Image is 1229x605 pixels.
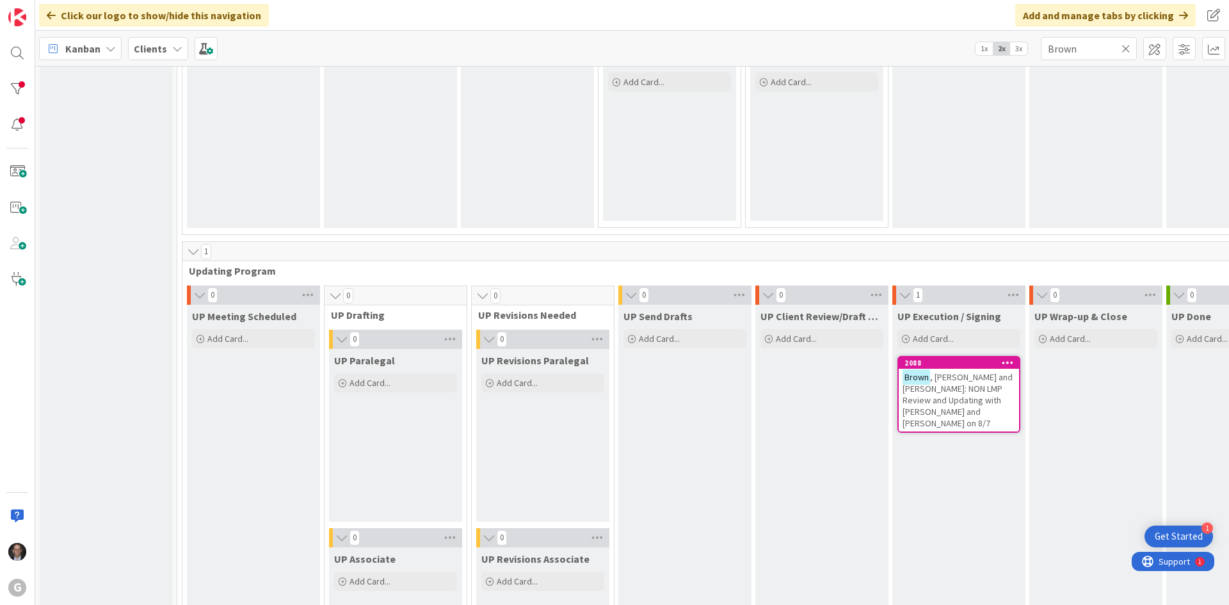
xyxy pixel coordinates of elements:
[776,333,817,344] span: Add Card...
[1050,287,1060,303] span: 0
[993,42,1010,55] span: 2x
[8,8,26,26] img: Visit kanbanzone.com
[903,369,930,384] mark: Brown
[497,377,538,389] span: Add Card...
[65,41,100,56] span: Kanban
[1201,522,1213,534] div: 1
[349,530,360,545] span: 0
[39,4,269,27] div: Click our logo to show/hide this navigation
[207,287,218,303] span: 0
[331,309,451,321] span: UP Drafting
[349,377,390,389] span: Add Card...
[1050,333,1091,344] span: Add Card...
[897,356,1020,433] a: 2088Brown, [PERSON_NAME] and [PERSON_NAME]: NON LMP Review and Updating with [PERSON_NAME] and [P...
[349,576,390,587] span: Add Card...
[899,357,1019,369] div: 2088
[490,288,501,303] span: 0
[497,576,538,587] span: Add Card...
[760,310,883,323] span: UP Client Review/Draft Review Meeting
[771,76,812,88] span: Add Card...
[497,332,507,347] span: 0
[639,287,649,303] span: 0
[334,553,396,565] span: UP Associate
[67,5,70,15] div: 1
[349,332,360,347] span: 0
[904,359,1019,367] div: 2088
[1187,333,1228,344] span: Add Card...
[623,76,664,88] span: Add Card...
[343,288,353,303] span: 0
[481,553,590,565] span: UP Revisions Associate
[897,310,1001,323] span: UP Execution / Signing
[207,333,248,344] span: Add Card...
[134,42,167,55] b: Clients
[1145,526,1213,547] div: Open Get Started checklist, remaining modules: 1
[776,287,786,303] span: 0
[1010,42,1027,55] span: 3x
[1015,4,1196,27] div: Add and manage tabs by clicking
[1034,310,1127,323] span: UP Wrap-up & Close
[913,333,954,344] span: Add Card...
[1187,287,1197,303] span: 0
[899,357,1019,432] div: 2088Brown, [PERSON_NAME] and [PERSON_NAME]: NON LMP Review and Updating with [PERSON_NAME] and [P...
[913,287,923,303] span: 1
[976,42,993,55] span: 1x
[1155,530,1203,543] div: Get Started
[903,371,1013,429] span: , [PERSON_NAME] and [PERSON_NAME]: NON LMP Review and Updating with [PERSON_NAME] and [PERSON_NAM...
[1041,37,1137,60] input: Quick Filter...
[639,333,680,344] span: Add Card...
[8,579,26,597] div: G
[497,530,507,545] span: 0
[623,310,693,323] span: UP Send Drafts
[192,310,296,323] span: UP Meeting Scheduled
[334,354,395,367] span: UP Paralegal
[478,309,598,321] span: UP Revisions Needed
[8,543,26,561] img: JT
[27,2,58,17] span: Support
[201,244,211,259] span: 1
[481,354,589,367] span: UP Revisions Paralegal
[1171,310,1211,323] span: UP Done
